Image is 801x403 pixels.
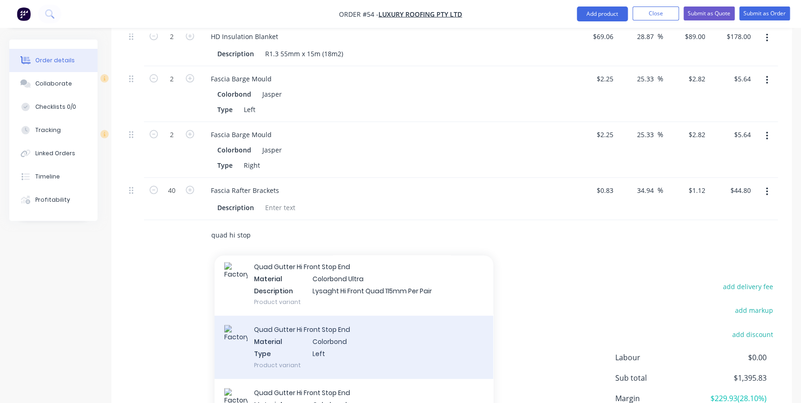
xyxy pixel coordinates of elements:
button: Add product [577,7,628,21]
div: Checklists 0/0 [35,103,76,111]
button: add markup [730,304,778,316]
div: Timeline [35,172,60,181]
div: Jasper [259,87,282,100]
button: add discount [727,327,778,340]
div: Right [240,158,264,172]
button: Tracking [9,119,98,142]
div: Fascia Barge Mould [203,127,279,141]
div: Type [214,102,236,116]
button: Submit as Order [739,7,790,20]
span: $1,395.83 [698,372,767,383]
div: Order details [35,56,75,65]
button: Collaborate [9,72,98,95]
div: Fascia Rafter Brackets [203,183,287,197]
div: Profitability [35,196,70,204]
input: Start typing to add a product... [211,225,397,244]
div: HD Insulation Blanket [203,29,286,43]
button: Order details [9,49,98,72]
span: Order #54 - [339,10,378,19]
div: Colorbond [217,87,255,100]
span: Sub total [615,372,698,383]
span: % [658,73,663,84]
div: R1.3 55mm x 15m (18m2) [261,46,347,60]
button: Profitability [9,188,98,211]
div: Linked Orders [35,149,75,158]
div: Description [214,200,258,214]
span: % [658,129,663,139]
button: Close [632,7,679,20]
span: $0.00 [698,351,767,363]
a: Luxury Roofing Pty Ltd [378,10,462,19]
div: Colorbond [217,143,255,156]
button: Linked Orders [9,142,98,165]
div: Tracking [35,126,61,134]
span: % [658,31,663,41]
div: Jasper [259,143,282,156]
button: Checklists 0/0 [9,95,98,119]
button: add delivery fee [718,280,778,292]
span: Labour [615,351,698,363]
button: Timeline [9,165,98,188]
span: % [658,185,663,195]
div: Type [214,158,236,172]
button: Submit as Quote [684,7,735,20]
div: Description [214,46,258,60]
div: Left [240,102,259,116]
div: Fascia Barge Mould [203,72,279,85]
div: Collaborate [35,79,72,88]
img: Factory [17,7,31,21]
